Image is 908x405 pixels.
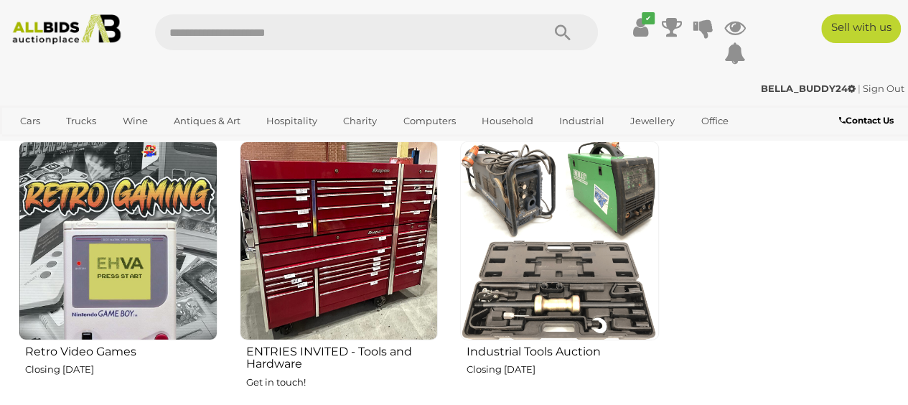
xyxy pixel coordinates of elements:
a: [GEOGRAPHIC_DATA] [66,133,187,157]
span: | [858,83,861,94]
a: Hospitality [257,109,327,133]
a: Household [472,109,543,133]
a: Industrial [550,109,614,133]
a: Sign Out [863,83,904,94]
img: Allbids.com.au [6,14,126,45]
a: BELLA_BUDDY24 [761,83,858,94]
a: Contact Us [839,113,897,129]
a: Office [691,109,737,133]
strong: BELLA_BUDDY24 [761,83,856,94]
h2: Retro Video Games [25,342,217,358]
a: Antiques & Art [164,109,250,133]
a: Charity [334,109,386,133]
a: Trucks [57,109,106,133]
a: Sell with us [821,14,901,43]
img: Industrial Tools Auction [460,141,659,340]
img: ENTRIES INVITED - Tools and Hardware [240,141,439,340]
p: Get in touch! [246,374,439,391]
p: Closing [DATE] [467,361,659,378]
img: Retro Video Games [19,141,217,340]
h2: ENTRIES INVITED - Tools and Hardware [246,342,439,371]
button: Search [526,14,598,50]
a: Computers [393,109,464,133]
a: Cars [11,109,50,133]
p: Closing [DATE] [25,361,217,378]
b: Contact Us [839,115,894,126]
a: ✔ [629,14,651,40]
a: Wine [113,109,156,133]
a: Sports [11,133,59,157]
i: ✔ [642,12,655,24]
a: Jewellery [621,109,684,133]
h2: Industrial Tools Auction [467,342,659,358]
